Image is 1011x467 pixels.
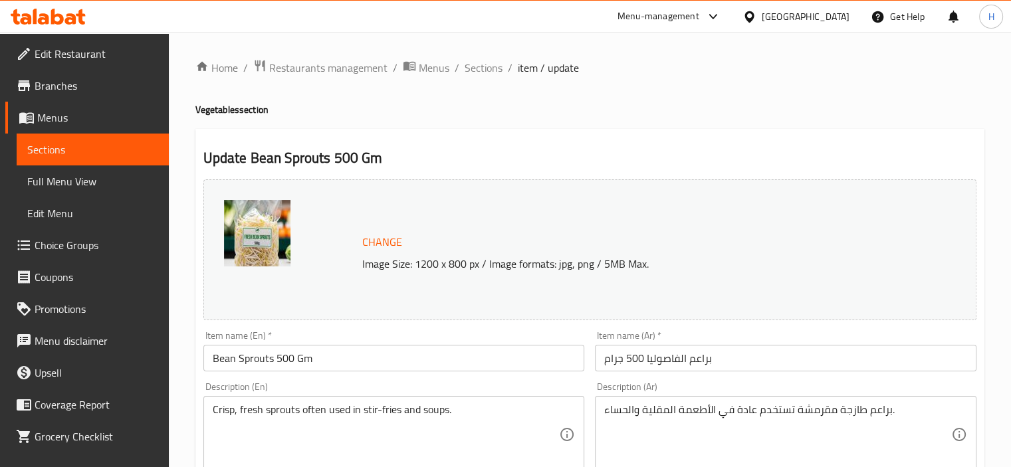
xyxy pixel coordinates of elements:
[17,165,169,197] a: Full Menu View
[37,110,158,126] span: Menus
[357,256,906,272] p: Image Size: 1200 x 800 px / Image formats: jpg, png / 5MB Max.
[224,200,290,266] img: Bean_Sprouts_500_Gm638924363208789187.jpg
[35,46,158,62] span: Edit Restaurant
[35,397,158,413] span: Coverage Report
[508,60,512,76] li: /
[35,365,158,381] span: Upsell
[403,59,449,76] a: Menus
[5,420,169,452] a: Grocery Checklist
[604,403,951,466] textarea: براعم طازجة مقرمشة تستخدم عادة في الأطعمة المقلية والحساء.
[5,38,169,70] a: Edit Restaurant
[213,403,560,466] textarea: Crisp, fresh sprouts often used in stir-fries and soups.
[362,233,402,252] span: Change
[35,333,158,349] span: Menu disclaimer
[988,9,994,24] span: H
[203,345,585,371] input: Enter name En
[618,9,699,25] div: Menu-management
[595,345,976,371] input: Enter name Ar
[5,229,169,261] a: Choice Groups
[17,197,169,229] a: Edit Menu
[35,428,158,444] span: Grocery Checklist
[465,60,503,76] a: Sections
[5,293,169,325] a: Promotions
[243,60,248,76] li: /
[357,229,407,256] button: Change
[5,261,169,293] a: Coupons
[195,60,238,76] a: Home
[35,301,158,317] span: Promotions
[27,141,158,157] span: Sections
[35,78,158,94] span: Branches
[195,59,984,76] nav: breadcrumb
[5,102,169,134] a: Menus
[5,357,169,389] a: Upsell
[762,9,849,24] div: [GEOGRAPHIC_DATA]
[35,269,158,285] span: Coupons
[195,103,984,116] h4: Vegetables section
[27,205,158,221] span: Edit Menu
[5,389,169,420] a: Coverage Report
[35,237,158,253] span: Choice Groups
[5,70,169,102] a: Branches
[203,148,976,168] h2: Update Bean Sprouts 500 Gm
[5,325,169,357] a: Menu disclaimer
[455,60,459,76] li: /
[419,60,449,76] span: Menus
[253,59,388,76] a: Restaurants management
[17,134,169,165] a: Sections
[393,60,397,76] li: /
[518,60,579,76] span: item / update
[27,173,158,189] span: Full Menu View
[269,60,388,76] span: Restaurants management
